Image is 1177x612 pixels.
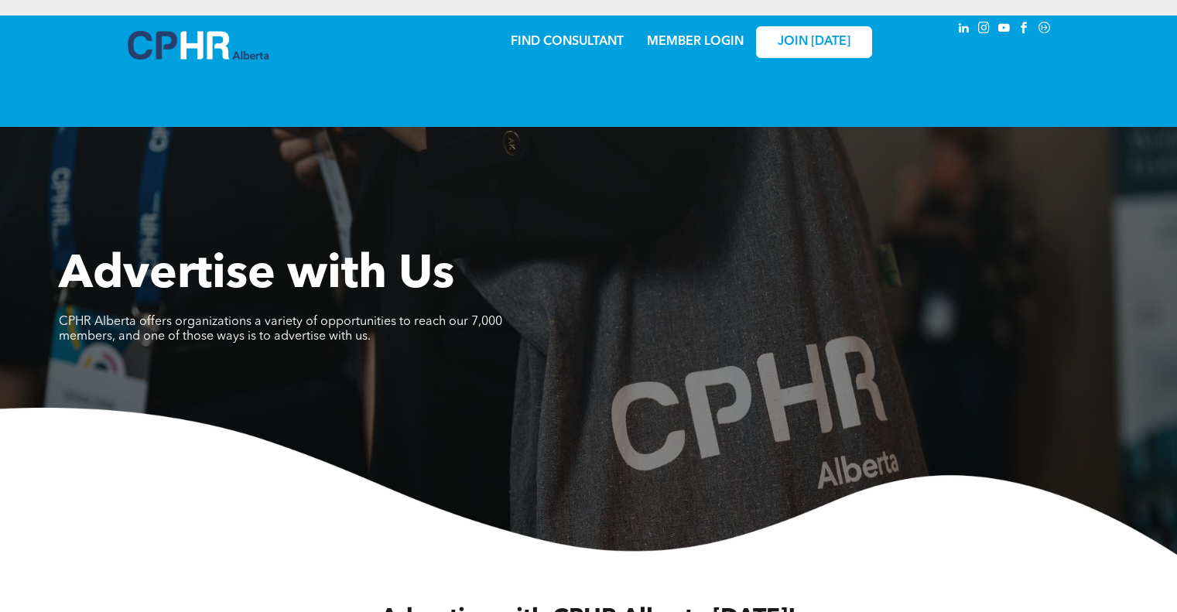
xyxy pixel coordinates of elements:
[976,19,993,40] a: instagram
[59,316,502,343] span: CPHR Alberta offers organizations a variety of opportunities to reach our 7,000 members, and one ...
[647,36,744,48] a: MEMBER LOGIN
[1036,19,1053,40] a: Social network
[1016,19,1033,40] a: facebook
[778,35,850,50] span: JOIN [DATE]
[511,36,624,48] a: FIND CONSULTANT
[956,19,973,40] a: linkedin
[756,26,872,58] a: JOIN [DATE]
[59,252,454,299] span: Advertise with Us
[996,19,1013,40] a: youtube
[128,31,269,60] img: A blue and white logo for cp alberta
